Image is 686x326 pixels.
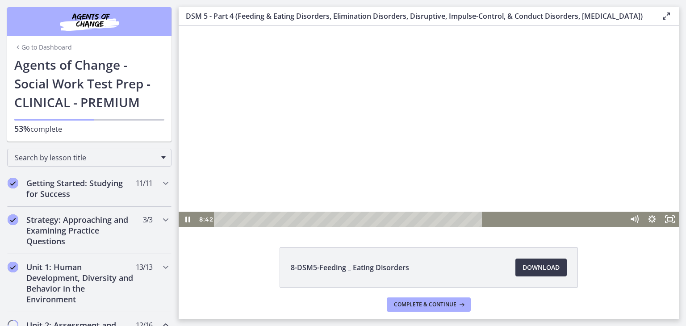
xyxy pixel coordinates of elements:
p: complete [14,123,164,134]
a: Go to Dashboard [14,43,72,52]
span: 53% [14,123,30,134]
iframe: Video Lesson [179,26,679,227]
a: Download [515,259,567,276]
h1: Agents of Change - Social Work Test Prep - CLINICAL - PREMIUM [14,55,164,112]
h2: Unit 1: Human Development, Diversity and Behavior in the Environment [26,262,135,305]
span: Search by lesson title [15,153,157,163]
span: 3 / 3 [143,214,152,225]
i: Completed [8,262,18,272]
i: Completed [8,214,18,225]
button: Fullscreen [482,186,500,201]
span: Complete & continue [394,301,456,308]
span: Download [523,262,560,273]
h2: Strategy: Approaching and Examining Practice Questions [26,214,135,247]
button: Mute [447,186,464,201]
div: Search by lesson title [7,149,171,167]
span: 8-DSM5-Feeding _ Eating Disorders [291,262,409,273]
i: Completed [8,178,18,188]
h3: DSM 5 - Part 4 (Feeding & Eating Disorders, Elimination Disorders, Disruptive, Impulse-Control, &... [186,11,647,21]
h2: Getting Started: Studying for Success [26,178,135,199]
span: 11 / 11 [136,178,152,188]
button: Show settings menu [464,186,482,201]
img: Agents of Change Social Work Test Prep [36,11,143,32]
span: 13 / 13 [136,262,152,272]
button: Complete & continue [387,297,471,312]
